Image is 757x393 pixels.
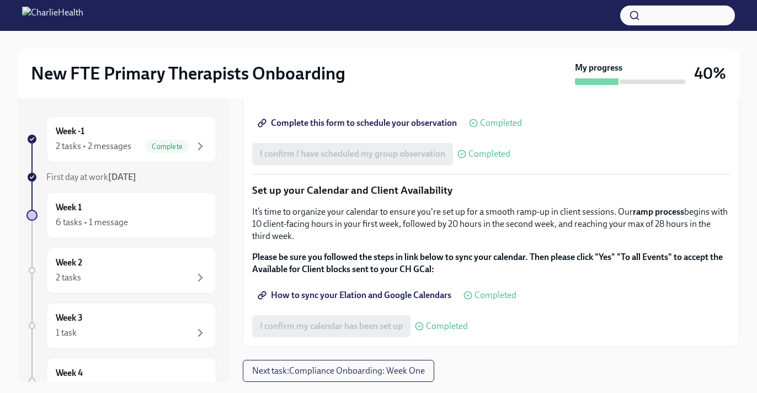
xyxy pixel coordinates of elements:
[475,291,516,300] span: Completed
[56,125,84,137] h6: Week -1
[56,272,81,284] div: 2 tasks
[56,216,128,229] div: 6 tasks • 1 message
[575,62,622,74] strong: My progress
[252,284,459,306] a: How to sync your Elation and Google Calendars
[56,327,77,339] div: 1 task
[22,7,83,24] img: CharlieHealth
[252,206,730,242] p: It’s time to organize your calendar to ensure you're set up for a smooth ramp-up in client sessio...
[260,290,451,301] span: How to sync your Elation and Google Calendars
[633,206,684,217] strong: ramp process
[694,63,726,83] h3: 40%
[252,365,425,376] span: Next task : Compliance Onboarding: Week One
[56,140,131,152] div: 2 tasks • 2 messages
[145,142,189,151] span: Complete
[26,116,216,162] a: Week -12 tasks • 2 messagesComplete
[252,252,723,274] strong: Please be sure you followed the steps in link below to sync your calendar. Then please click "Yes...
[26,171,216,183] a: First day at work[DATE]
[252,183,730,198] p: Set up your Calendar and Client Availability
[426,322,468,331] span: Completed
[56,312,83,324] h6: Week 3
[26,302,216,349] a: Week 31 task
[56,257,82,269] h6: Week 2
[26,247,216,294] a: Week 22 tasks
[46,172,136,182] span: First day at work
[56,201,82,214] h6: Week 1
[480,119,522,128] span: Completed
[252,112,465,134] a: Complete this form to schedule your observation
[108,172,136,182] strong: [DATE]
[468,150,510,158] span: Completed
[243,360,434,382] button: Next task:Compliance Onboarding: Week One
[56,367,83,379] h6: Week 4
[260,118,457,129] span: Complete this form to schedule your observation
[26,192,216,238] a: Week 16 tasks • 1 message
[31,62,345,84] h2: New FTE Primary Therapists Onboarding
